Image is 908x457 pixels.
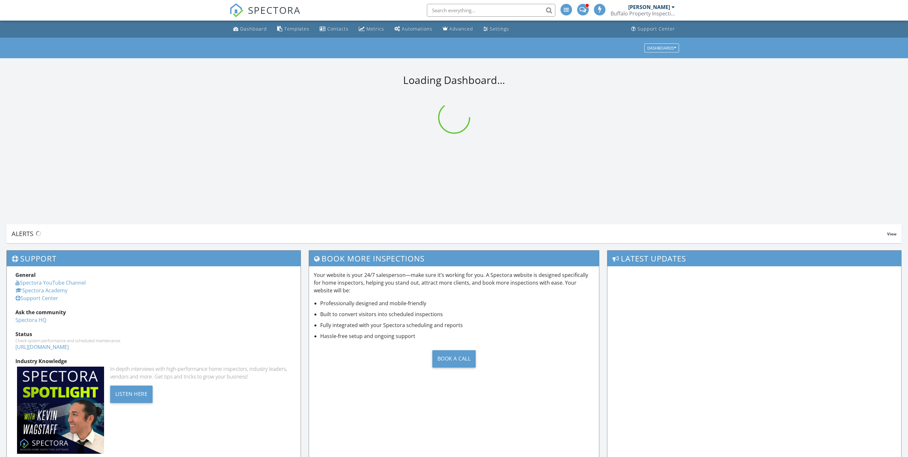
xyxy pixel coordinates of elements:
a: Spectora YouTube Channel [15,279,86,286]
div: Templates [284,26,309,32]
h3: Support [7,251,301,266]
img: The Best Home Inspection Software - Spectora [229,3,243,17]
div: Ask the community [15,308,292,316]
a: [URL][DOMAIN_NAME] [15,343,69,351]
a: Support Center [629,23,678,35]
a: Dashboard [231,23,269,35]
span: View [887,231,896,237]
a: Spectora HQ [15,316,46,324]
div: Contacts [327,26,348,32]
img: Spectoraspolightmain [17,367,104,454]
li: Professionally designed and mobile-friendly [320,299,594,307]
div: Advanced [449,26,473,32]
div: Automations [402,26,432,32]
div: Buffalo Property Inspections [611,10,675,17]
div: Status [15,330,292,338]
div: Check system performance and scheduled maintenance. [15,338,292,343]
a: Listen Here [110,390,153,397]
button: Dashboards [644,43,679,52]
a: Settings [481,23,512,35]
a: Support Center [15,295,58,302]
div: In-depth interviews with high-performance home inspectors, industry leaders, vendors and more. Ge... [110,365,292,380]
a: Automations (Advanced) [392,23,435,35]
div: Listen Here [110,386,153,403]
li: Fully integrated with your Spectora scheduling and reports [320,321,594,329]
li: Built to convert visitors into scheduled inspections [320,310,594,318]
div: Metrics [366,26,384,32]
div: Settings [490,26,509,32]
h3: Latest Updates [607,251,901,266]
a: Contacts [317,23,351,35]
a: Templates [275,23,312,35]
div: Industry Knowledge [15,357,292,365]
div: Support Center [638,26,675,32]
a: Advanced [440,23,476,35]
a: SPECTORA [229,9,301,22]
a: Book a Call [314,345,594,372]
strong: General [15,271,36,279]
div: Book a Call [432,350,476,368]
h3: Book More Inspections [309,251,599,266]
li: Hassle-free setup and ongoing support [320,332,594,340]
div: Alerts [12,229,887,238]
p: Your website is your 24/7 salesperson—make sure it’s working for you. A Spectora website is desig... [314,271,594,294]
div: Dashboards [647,46,676,50]
span: SPECTORA [248,3,301,17]
div: [PERSON_NAME] [628,4,670,10]
a: Spectora Academy [15,287,67,294]
input: Search everything... [427,4,555,17]
div: Dashboard [240,26,267,32]
a: Metrics [356,23,387,35]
